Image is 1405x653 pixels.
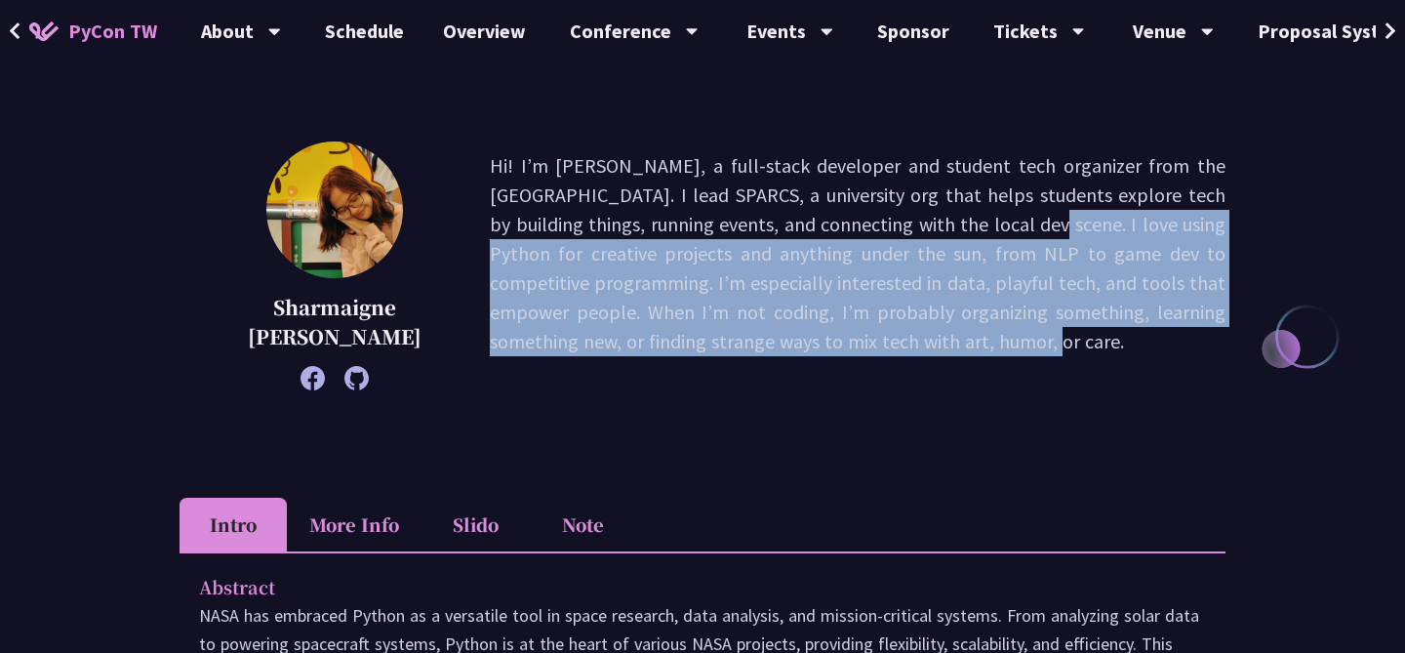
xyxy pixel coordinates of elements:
[287,498,421,551] li: More Info
[180,498,287,551] li: Intro
[529,498,636,551] li: Note
[10,7,177,56] a: PyCon TW
[266,142,403,278] img: Sharmaigne Angelie Mabano
[228,293,441,351] p: Sharmaigne [PERSON_NAME]
[199,573,1167,601] p: Abstract
[490,151,1225,381] p: Hi! I’m [PERSON_NAME], a full-stack developer and student tech organizer from the [GEOGRAPHIC_DAT...
[29,21,59,41] img: Home icon of PyCon TW 2025
[68,17,157,46] span: PyCon TW
[421,498,529,551] li: Slido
